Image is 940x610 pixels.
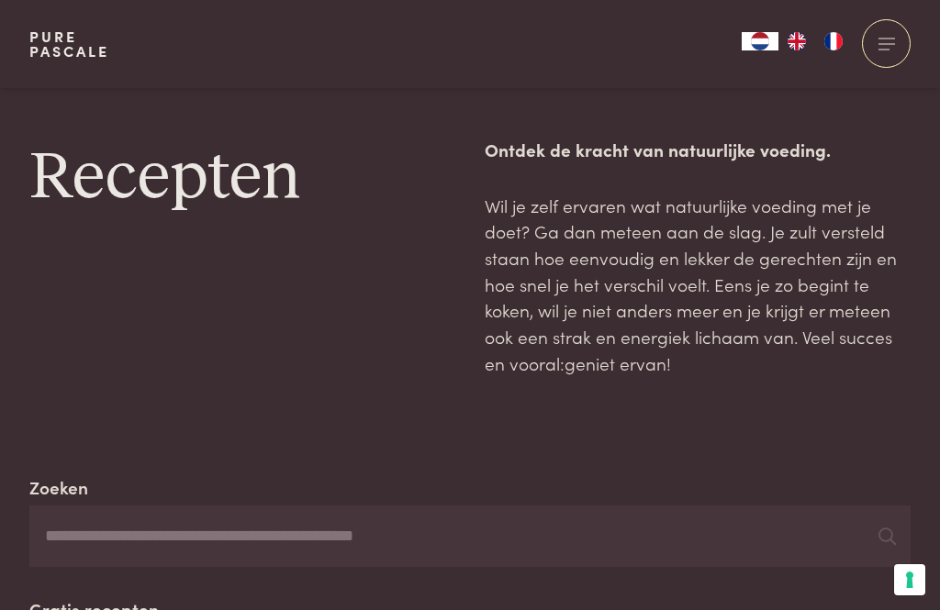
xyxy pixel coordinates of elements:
[485,193,911,377] p: Wil je zelf ervaren wat natuurlijke voeding met je doet? Ga dan meteen aan de slag. Je zult verst...
[485,137,831,161] strong: Ontdek de kracht van natuurlijke voeding.
[29,474,88,501] label: Zoeken
[742,32,778,50] a: NL
[778,32,815,50] a: EN
[742,32,852,50] aside: Language selected: Nederlands
[778,32,852,50] ul: Language list
[742,32,778,50] div: Language
[29,137,455,219] h1: Recepten
[29,29,109,59] a: PurePascale
[815,32,852,50] a: FR
[894,564,925,595] button: Uw voorkeuren voor toestemming voor trackingtechnologieën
